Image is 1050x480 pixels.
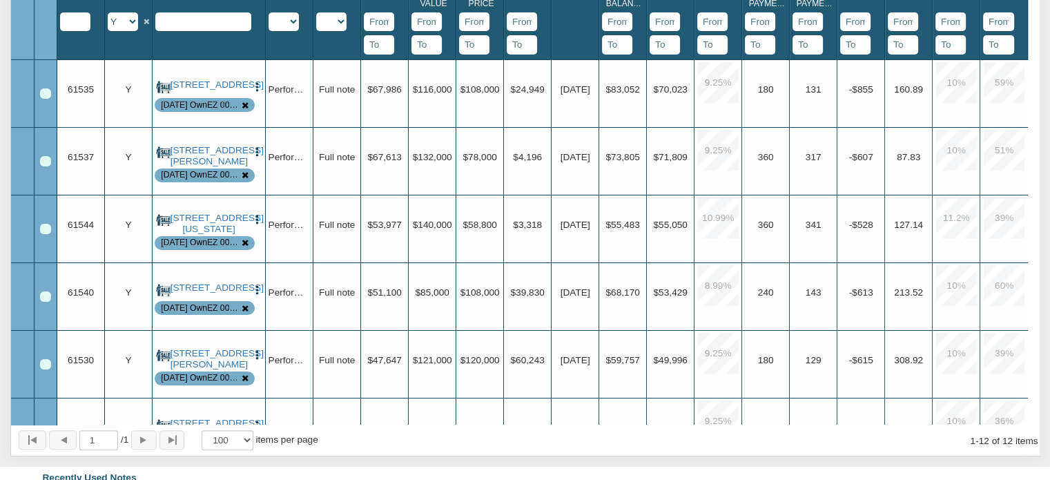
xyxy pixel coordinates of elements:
span: Y [126,423,132,433]
span: 180 [758,355,774,365]
span: 127.14 [894,220,923,230]
input: To [983,35,1014,55]
span: 240 [758,287,774,298]
span: Performing [268,152,314,162]
span: 61544 [68,220,94,230]
span: $121,000 [413,355,452,365]
span: Full note [319,152,355,162]
img: for_sale.png [156,79,171,94]
div: 39.0 [984,333,1024,374]
abbr: through [975,436,979,446]
span: $105,000 [413,423,452,433]
span: Y [126,152,132,162]
span: 61530 [68,355,94,365]
div: 10.99 [698,198,739,238]
a: 2051 Perkins Avenue, Indianapolis, IN, 46203 [171,145,248,168]
button: Press to open the note menu [251,145,263,159]
span: $70,023 [653,84,687,95]
div: 59.0 [984,62,1024,103]
span: Full note [319,220,355,230]
span: $71,809 [653,152,687,162]
div: Note is contained in the pool 8-26-25 OwnEZ 009 T1 [161,237,240,249]
span: $51,100 [367,287,401,298]
span: Performing [268,355,314,365]
span: 360 [758,152,774,162]
input: From [697,12,728,32]
span: $53,429 [653,287,687,298]
span: 1 [121,433,128,447]
span: Full note [319,423,355,433]
span: 07/08/2022 [561,287,590,298]
input: To [745,35,775,55]
span: 61540 [68,287,94,298]
div: 9.25 [698,130,739,171]
input: To [602,35,632,55]
div: 10.0 [936,62,977,103]
div: Row 1, Row Selection Checkbox [40,88,51,99]
span: 131 [806,84,821,95]
button: Page to first [19,430,46,450]
span: 10/28/2021 [561,152,590,162]
div: 11.2 [936,198,977,238]
input: To [364,35,394,55]
span: -$855 [849,84,873,95]
span: $108,000 [460,287,500,298]
span: $58,800 [463,220,496,230]
input: Selected page [79,430,118,450]
span: Full note [319,355,355,365]
input: From [411,12,442,32]
span: 10/23/2020 [561,423,590,433]
span: $60,243 [510,355,544,365]
input: From [888,12,918,32]
button: Press to open the note menu [251,213,263,227]
span: Y [126,220,132,230]
span: $55,483 [605,220,639,230]
span: $140,000 [413,220,452,230]
input: From [602,12,632,32]
span: $4,196 [513,152,542,162]
input: From [364,12,394,32]
span: items per page [255,434,318,445]
span: 308.92 [894,355,923,365]
input: To [793,35,823,55]
div: 8.99 [698,265,739,306]
span: 180 [758,423,774,433]
div: 10.0 [936,130,977,171]
span: $132,000 [413,152,452,162]
div: 10.0 [936,333,977,374]
span: 160.89 [894,84,923,95]
span: $49,996 [653,355,687,365]
abbr: of [121,434,124,445]
div: Row 5, Row Selection Checkbox [40,359,51,370]
div: Note is contained in the pool 8-26-25 OwnEZ 009 T1 [161,99,240,111]
span: 180 [758,84,774,95]
span: 317 [806,152,821,162]
span: Full note [319,84,355,95]
button: Press to open the note menu [251,282,263,296]
span: $83,052 [605,84,639,95]
span: 143 [806,287,821,298]
button: Press to open the note menu [251,348,263,362]
input: To [650,35,680,55]
span: Y [126,287,132,298]
div: Row 2, Row Selection Checkbox [40,156,51,167]
div: 10.0 [936,265,977,306]
span: $47,250 [605,423,639,433]
img: cell-menu.png [251,81,263,93]
div: 10.0 [936,401,977,441]
input: From [840,12,871,32]
img: cell-menu.png [251,420,263,432]
span: 125 [806,423,821,433]
input: To [935,35,966,55]
img: for_sale.png [156,145,171,160]
span: 129 [806,355,821,365]
input: To [459,35,489,55]
div: Note is contained in the pool 8-26-25 OwnEZ 009 T1 [161,303,240,314]
div: 36.0 [984,401,1024,441]
span: -$615 [849,355,873,365]
input: To [697,35,728,55]
span: Full note [319,287,355,298]
span: $60,000 [463,423,496,433]
span: -$528 [849,220,873,230]
input: To [840,35,871,55]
